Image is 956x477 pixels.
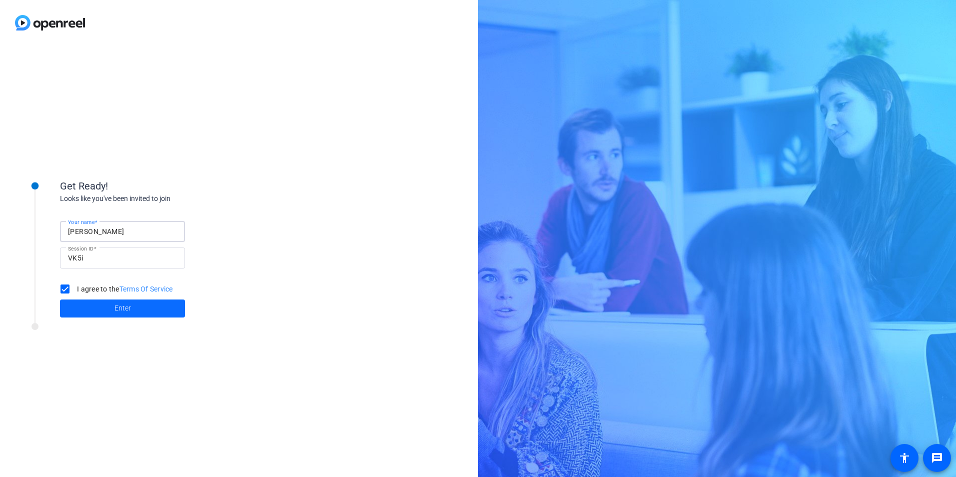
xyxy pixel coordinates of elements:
[60,178,260,193] div: Get Ready!
[75,284,173,294] label: I agree to the
[931,452,943,464] mat-icon: message
[68,219,94,225] mat-label: Your name
[898,452,910,464] mat-icon: accessibility
[114,303,131,313] span: Enter
[60,299,185,317] button: Enter
[60,193,260,204] div: Looks like you've been invited to join
[68,245,93,251] mat-label: Session ID
[119,285,173,293] a: Terms Of Service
